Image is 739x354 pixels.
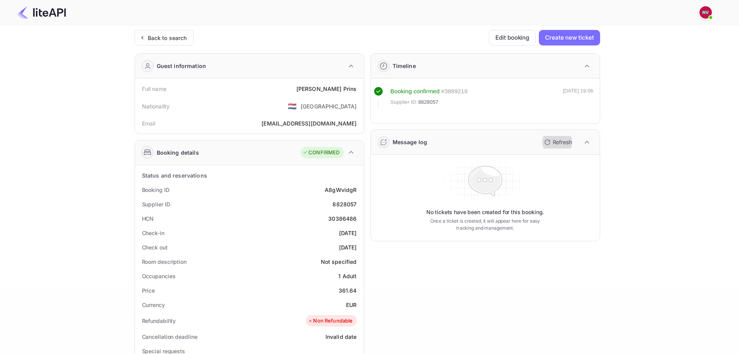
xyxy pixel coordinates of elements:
div: HCN [142,214,154,223]
div: CONFIRMED [303,149,339,157]
div: [DATE] [339,243,357,251]
div: Nationality [142,102,170,110]
div: Supplier ID [142,200,170,208]
div: Check-in [142,229,164,237]
p: Refresh [553,138,572,146]
div: Not specified [321,258,357,266]
div: Refundability [142,317,176,325]
div: [GEOGRAPHIC_DATA] [301,102,357,110]
button: Refresh [540,136,575,148]
div: Check out [142,243,168,251]
p: Once a ticket is created, it will appear here for easy tracking and management. [424,218,547,232]
div: Cancellation deadline [142,333,197,341]
div: # 3889219 [441,87,467,96]
div: Status and reservations [142,171,207,180]
div: Invalid date [325,333,357,341]
div: 30386486 [328,214,357,223]
span: Supplier ID: [391,98,418,106]
p: No tickets have been created for this booking. [426,208,544,216]
div: Guest information [157,62,206,70]
div: Email [142,119,156,127]
div: Price [142,286,155,295]
div: Booking details [157,148,199,157]
div: Full name [142,85,166,93]
span: United States [288,99,297,113]
div: Room description [142,258,187,266]
div: Back to search [148,34,187,42]
div: 361.64 [339,286,357,295]
span: 8828057 [418,98,438,106]
div: EUR [346,301,357,309]
img: Nicholas Valbusa [699,6,712,19]
div: [DATE] 19:06 [563,87,594,110]
img: LiteAPI Logo [17,6,66,19]
div: 1 Adult [338,272,357,280]
button: Create new ticket [539,30,600,45]
div: [PERSON_NAME] Prins [296,85,357,93]
div: Booking ID [142,186,170,194]
div: Booking confirmed [391,87,440,96]
div: Non Refundable [308,317,353,325]
div: Currency [142,301,165,309]
div: Timeline [393,62,416,70]
div: [EMAIL_ADDRESS][DOMAIN_NAME] [261,119,357,127]
div: Message log [393,138,427,146]
div: Occupancies [142,272,176,280]
div: 8828057 [332,200,357,208]
button: Edit booking [489,30,536,45]
div: A8gWvidgR [325,186,357,194]
div: [DATE] [339,229,357,237]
